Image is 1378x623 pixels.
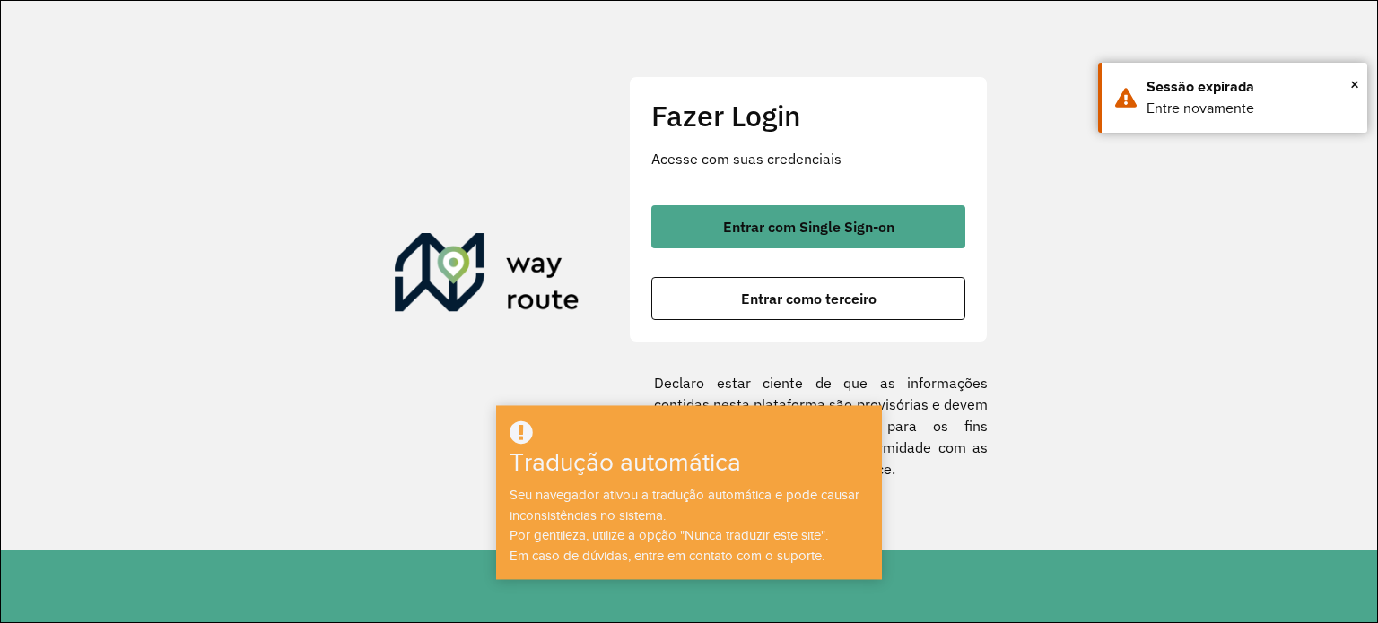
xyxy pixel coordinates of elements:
font: Entrar com Single Sign-on [723,218,894,236]
div: Sessão expirada [1147,76,1354,98]
img: Roteirizador AmbevTech [395,233,580,319]
font: Em caso de dúvidas, entre em contato com o suporte. [510,549,824,563]
font: Por gentileza, utilize a opção "Nunca traduzir este site". [510,528,828,542]
button: botão [651,277,965,320]
font: Seu navegador ativou a tradução automática e pode causar inconsistências no sistema. [510,488,859,523]
font: Sessão expirada [1147,79,1254,94]
font: Fazer Login [651,97,801,134]
font: Acesse com suas credenciais [651,150,842,168]
font: Entre novamente [1147,100,1254,116]
font: × [1350,74,1359,94]
button: botão [651,205,965,248]
font: Declaro estar ciente de que as informações contidas nesta plataforma são provisórias e devem ser ... [654,374,988,478]
font: Entrar como terceiro [741,290,877,307]
font: Tradução automática [510,449,741,477]
button: Fechar [1350,71,1359,98]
